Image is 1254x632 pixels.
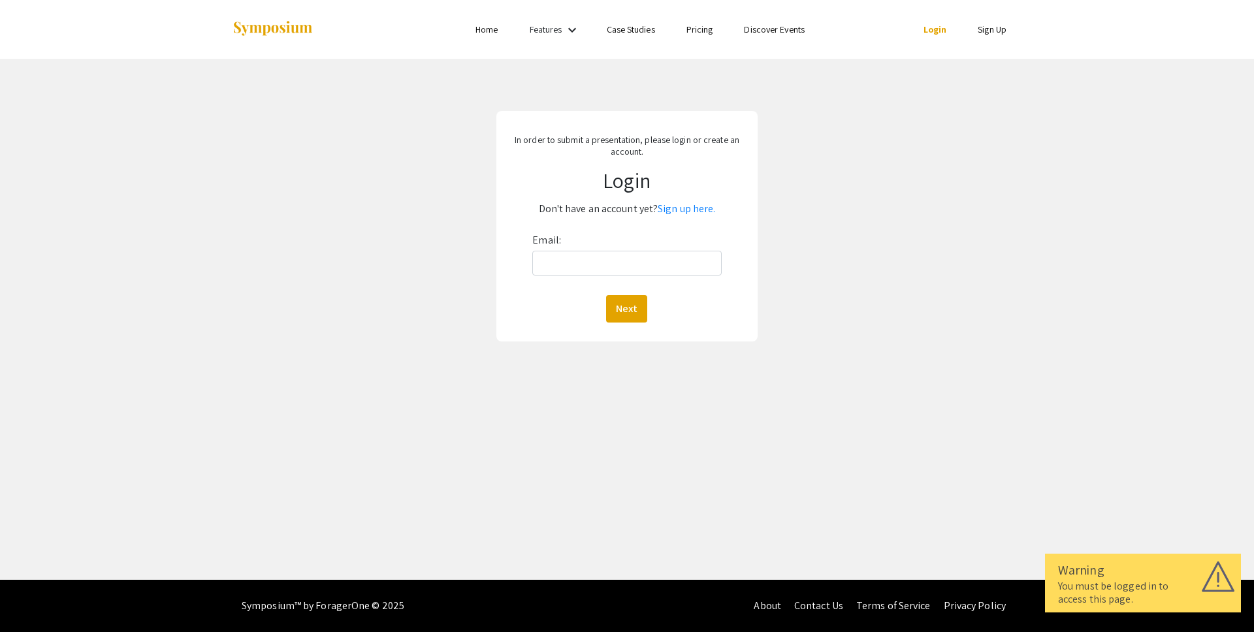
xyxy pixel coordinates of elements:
[509,198,745,219] p: Don't have an account yet?
[794,599,843,612] a: Contact Us
[856,599,931,612] a: Terms of Service
[686,24,713,35] a: Pricing
[509,134,745,157] p: In order to submit a presentation, please login or create an account.
[1058,580,1228,606] div: You must be logged in to access this page.
[978,24,1006,35] a: Sign Up
[530,24,562,35] a: Features
[754,599,781,612] a: About
[924,24,947,35] a: Login
[658,202,715,215] a: Sign up here.
[944,599,1006,612] a: Privacy Policy
[744,24,805,35] a: Discover Events
[509,168,745,193] h1: Login
[606,295,647,323] button: Next
[607,24,655,35] a: Case Studies
[232,20,313,38] img: Symposium by ForagerOne
[1058,560,1228,580] div: Warning
[564,22,580,38] mat-icon: Expand Features list
[242,580,404,632] div: Symposium™ by ForagerOne © 2025
[475,24,498,35] a: Home
[532,230,561,251] label: Email:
